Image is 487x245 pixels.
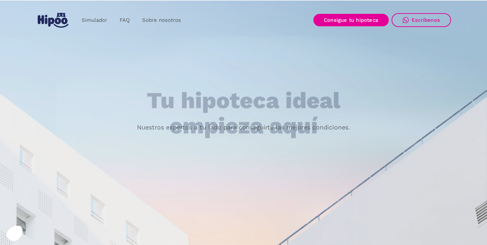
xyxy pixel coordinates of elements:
[36,10,70,30] a: home
[113,13,136,27] a: FAQ
[313,14,389,26] a: Consigue tu hipoteca
[136,13,187,27] a: Sobre nosotros
[112,88,375,138] h1: Tu hipoteca ideal empieza aquí
[392,13,451,27] a: Escríbenos
[412,17,440,23] div: Escríbenos
[75,13,113,27] a: Simulador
